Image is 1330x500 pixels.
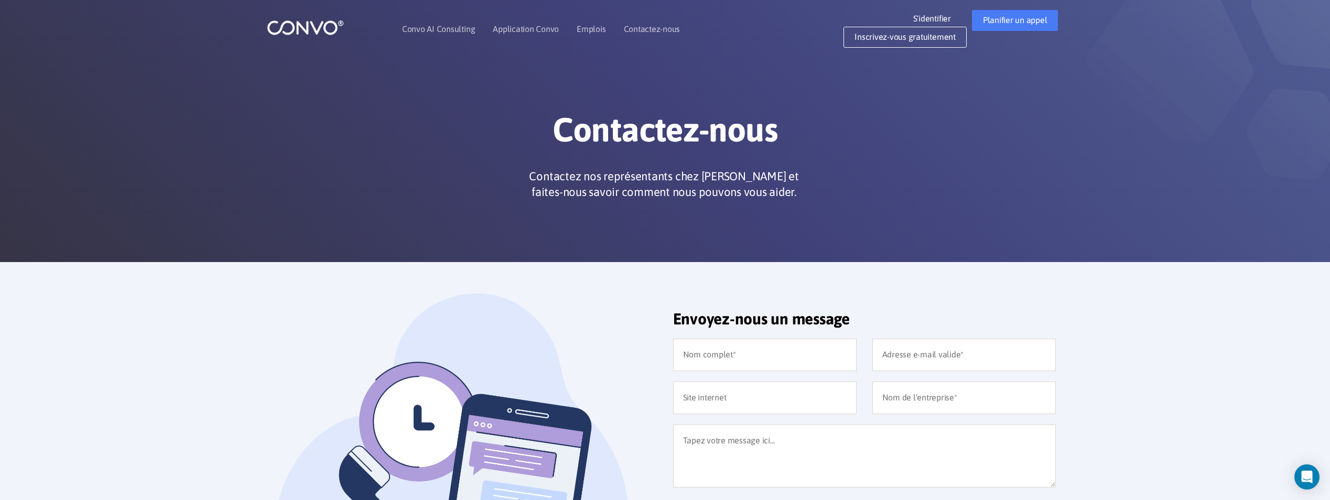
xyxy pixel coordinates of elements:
[624,25,680,33] a: Contactez-nous
[972,10,1058,31] a: Planifier un appel
[402,25,475,33] a: Convo AI Consulting
[577,25,605,33] a: Emplois
[493,25,559,33] a: Application Convo
[844,27,967,48] a: Inscrivez-vous gratuitement
[673,339,857,371] input: Nom complet*
[523,168,806,200] p: Contactez nos représentants chez [PERSON_NAME] et faites-nous savoir comment nous pouvons vous ai...
[872,339,1056,371] input: Adresse e-mail valide*
[1294,464,1320,490] div: Ouvrez Intercom Messenger
[267,19,344,36] img: logo_1.png
[913,10,967,27] a: S'identifier
[673,309,1056,336] h2: Envoyez-nous un message
[872,382,1056,414] input: Nom de l’entreprise*
[374,110,956,158] h1: Contactez-nous
[673,382,857,414] input: Site internet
